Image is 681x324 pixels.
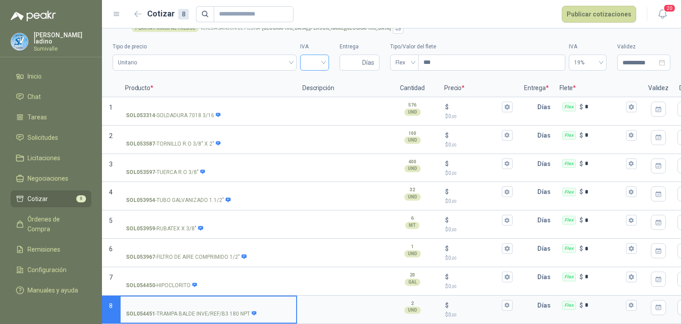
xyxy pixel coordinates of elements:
[126,310,257,318] p: - TRAMPA BALDE INVE/REF/B3 180 NPT
[451,114,457,119] span: ,00
[562,216,576,225] div: Flex
[11,150,91,166] a: Licitaciones
[126,132,291,139] input: SOL053587-TORNILLO R.O 3/8" X 2"
[626,300,637,311] button: Flex $
[626,158,637,169] button: Flex $
[126,168,155,177] strong: SOL053597
[445,197,513,205] p: $
[109,217,113,224] span: 5
[579,102,583,112] p: $
[410,272,415,279] p: 20
[126,196,155,205] strong: SOL053954
[410,186,415,194] p: 32
[109,104,113,111] span: 1
[27,194,48,204] span: Cotizar
[34,32,91,44] p: [PERSON_NAME] ladino
[450,103,500,110] input: $$0,00
[386,79,439,97] p: Cantidad
[585,132,624,138] input: Flex $
[585,245,624,252] input: Flex $
[450,189,500,195] input: $$0,00
[502,130,513,141] button: $$0,00
[537,155,554,173] p: Días
[654,6,670,22] button: 20
[562,301,576,310] div: Flex
[404,307,421,314] div: UND
[626,215,637,225] button: Flex $
[445,159,449,169] p: $
[445,141,513,149] p: $
[626,102,637,112] button: Flex $
[445,254,513,262] p: $
[445,130,449,140] p: $
[562,159,576,168] div: Flex
[126,302,291,309] input: SOL054451-TRAMPA BALDE INVE/REF/B3 180 NPT
[585,160,624,167] input: Flex $
[451,312,457,317] span: ,00
[579,300,583,310] p: $
[27,71,42,81] span: Inicio
[126,310,155,318] strong: SOL054451
[445,102,449,112] p: $
[502,158,513,169] button: $$0,00
[448,283,457,289] span: 0
[451,142,457,147] span: ,00
[451,171,457,176] span: ,00
[562,244,576,253] div: Flex
[404,194,421,201] div: UND
[626,272,637,282] button: Flex $
[502,300,513,311] button: $$0,00
[109,161,113,168] span: 3
[126,140,221,148] p: - TORNILLO R.O 3/8" X 2"
[445,272,449,282] p: $
[574,56,601,69] span: 19%
[27,285,78,295] span: Manuales y ayuda
[450,273,500,280] input: $$0,00
[126,225,155,233] strong: SOL053959
[502,243,513,254] button: $$0,00
[451,256,457,261] span: ,00
[537,126,554,144] p: Días
[405,279,420,286] div: GAL
[126,274,291,281] input: SOL054450-HIPOCLORITO
[109,302,113,309] span: 8
[411,215,414,222] p: 6
[109,274,113,281] span: 7
[445,112,513,121] p: $
[579,187,583,197] p: $
[519,79,554,97] p: Entrega
[34,46,91,51] p: Sumivalle
[502,102,513,112] button: $$0,00
[562,131,576,140] div: Flex
[126,217,291,224] input: SOL053959-RUBATEX X 3/8"
[404,165,421,172] div: UND
[395,56,413,69] span: Flex
[262,26,391,31] strong: [GEOGRAPHIC_DATA] , [PERSON_NAME][GEOGRAPHIC_DATA]
[126,253,247,261] p: - FILTRO DE AIRE COMPRIMIDO 1/2"
[445,282,513,291] p: $
[27,92,41,102] span: Chat
[502,186,513,197] button: $$0,00
[448,312,457,318] span: 0
[626,130,637,141] button: Flex $
[27,245,60,254] span: Remisiones
[11,68,91,85] a: Inicio
[569,43,607,51] label: IVA
[126,281,155,290] strong: SOL054450
[126,111,155,120] strong: SOL053314
[297,79,386,97] p: Descripción
[445,215,449,225] p: $
[445,169,513,178] p: $
[27,112,47,122] span: Tareas
[537,211,554,229] p: Días
[113,43,297,51] label: Tipo de precio
[450,302,500,308] input: $$0,00
[448,142,457,148] span: 0
[411,300,414,307] p: 2
[200,26,391,31] p: VEREDA SANJON DE PIEDRA -
[445,225,513,234] p: $
[120,79,297,97] p: Producto
[450,245,500,252] input: $$0,00
[126,196,231,205] p: - TUBO GALVANIZADO 1.1/2"
[11,33,28,50] img: Company Logo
